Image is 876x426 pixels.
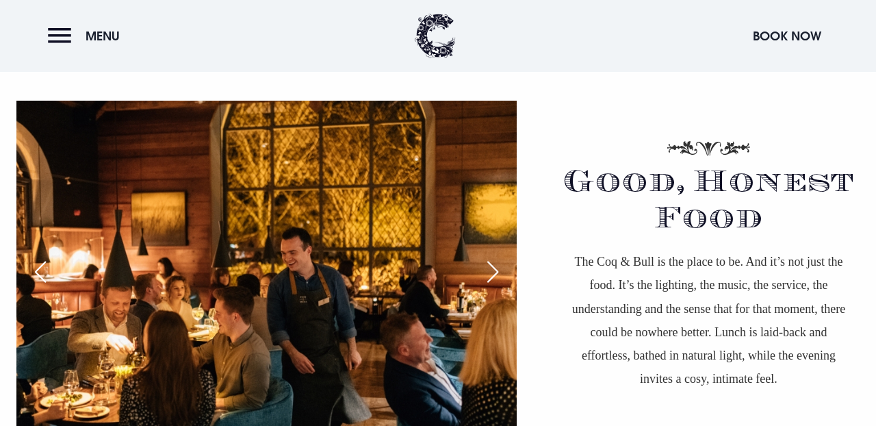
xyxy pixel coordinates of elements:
[48,21,127,51] button: Menu
[746,21,828,51] button: Book Now
[415,14,456,58] img: Clandeboye Lodge
[558,175,860,236] h2: Good, Honest Food
[86,28,120,44] span: Menu
[568,250,849,390] p: The Coq & Bull is the place to be. And it’s not just the food. It’s the lighting, the music, the ...
[476,257,510,287] div: Next slide
[23,257,57,287] div: Previous slide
